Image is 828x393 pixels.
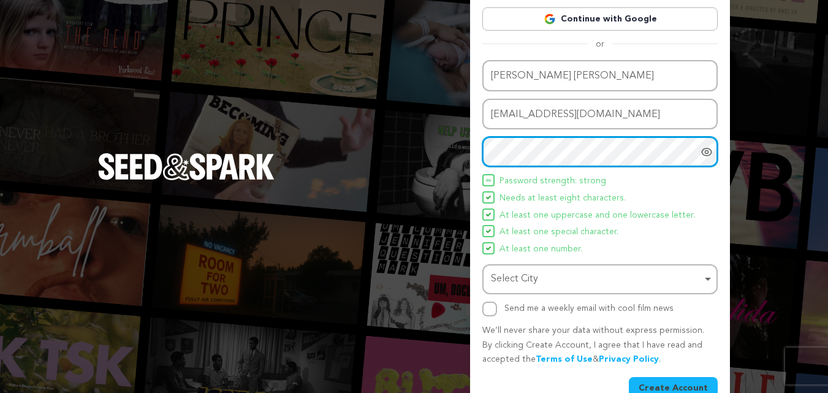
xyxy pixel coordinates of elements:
[486,212,491,217] img: Seed&Spark Icon
[98,153,275,205] a: Seed&Spark Homepage
[499,191,626,206] span: Needs at least eight characters.
[588,38,612,50] span: or
[486,178,491,183] img: Seed&Spark Icon
[499,208,695,223] span: At least one uppercase and one lowercase letter.
[544,13,556,25] img: Google logo
[491,270,702,288] div: Select City
[504,304,674,313] label: Send me a weekly email with cool film news
[599,355,659,364] a: Privacy Policy
[499,225,618,240] span: At least one special character.
[486,229,491,234] img: Seed&Spark Icon
[482,99,718,130] input: Email address
[482,60,718,91] input: Name
[536,355,593,364] a: Terms of Use
[486,246,491,251] img: Seed&Spark Icon
[499,242,582,257] span: At least one number.
[499,174,606,189] span: Password strength: strong
[486,195,491,200] img: Seed&Spark Icon
[98,153,275,180] img: Seed&Spark Logo
[482,324,718,367] p: We’ll never share your data without express permission. By clicking Create Account, I agree that ...
[701,146,713,158] a: Show password as plain text. Warning: this will display your password on the screen.
[482,7,718,31] a: Continue with Google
